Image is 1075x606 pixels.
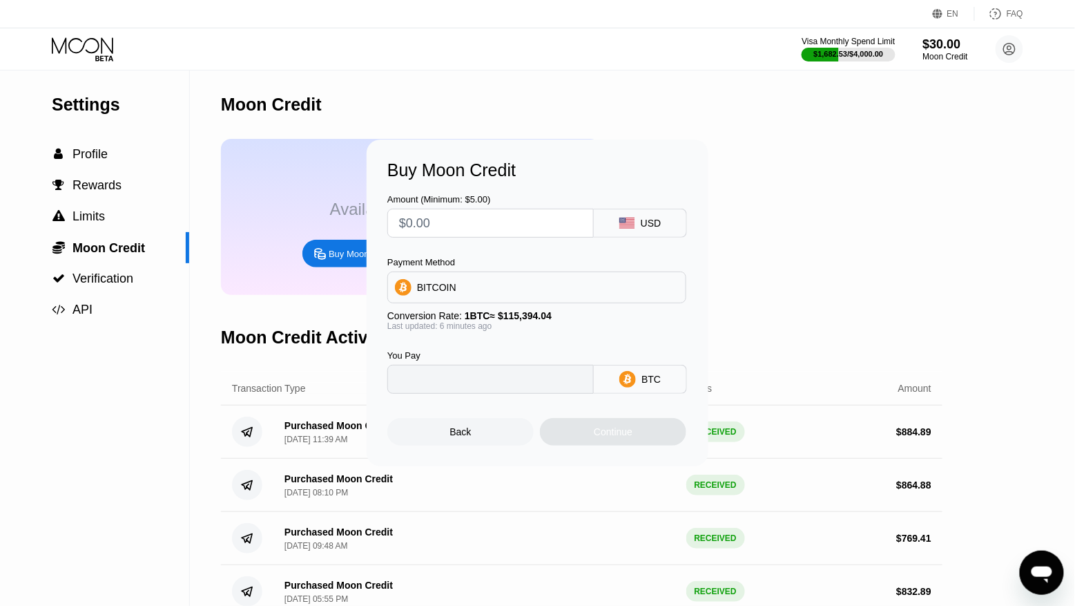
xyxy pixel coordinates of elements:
span: 1 BTC ≈ $115,394.04 [465,310,552,321]
div: Payment Method [387,257,686,267]
div: Back [450,426,472,437]
div: Amount (Minimum: $5.00) [387,194,594,205]
div: USD [641,218,661,229]
iframe: Кнопка запуска окна обмена сообщениями [1020,551,1064,595]
div: Last updated: 6 minutes ago [387,321,686,331]
div: BTC [641,374,661,385]
div: You Pay [387,350,594,361]
div: Back [387,418,534,446]
div: Conversion Rate: [387,310,686,321]
input: $0.00 [399,209,582,237]
div: Buy Moon Credit [387,160,688,180]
